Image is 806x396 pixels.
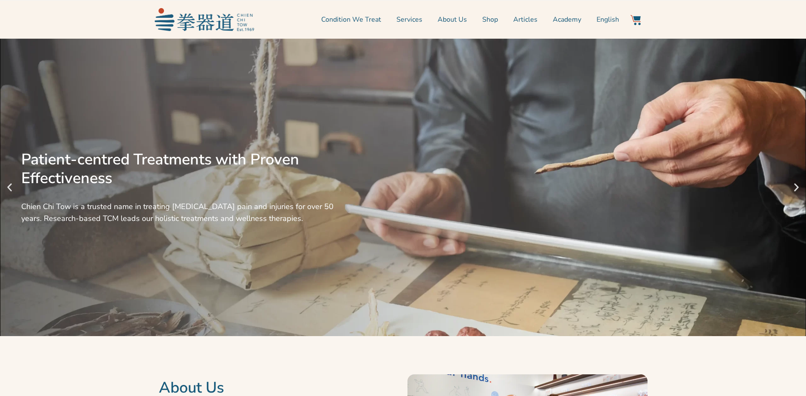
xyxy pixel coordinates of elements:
a: Articles [513,9,537,30]
div: Next slide [791,182,802,193]
a: Condition We Treat [321,9,381,30]
a: Services [396,9,422,30]
div: Patient-centred Treatments with Proven Effectiveness [21,150,334,188]
a: English [597,9,619,30]
div: Chien Chi Tow is a trusted name in treating [MEDICAL_DATA] pain and injuries for over 50 years. R... [21,201,334,224]
a: Academy [553,9,581,30]
div: Previous slide [4,182,15,193]
span: English [597,14,619,25]
nav: Menu [258,9,619,30]
a: About Us [438,9,467,30]
a: Shop [482,9,498,30]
